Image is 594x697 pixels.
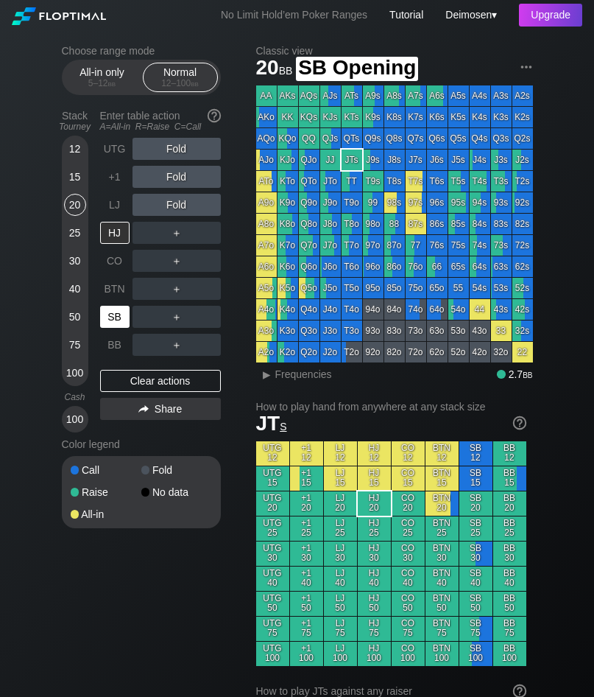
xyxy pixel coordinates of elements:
[256,401,526,413] h2: How to play hand from anywhere at any stack size
[320,256,341,277] div: J6o
[132,222,221,244] div: ＋
[132,194,221,216] div: Fold
[384,342,405,362] div: 82o
[290,491,323,516] div: +1 20
[493,441,526,466] div: BB 12
[342,235,362,256] div: T7o
[384,192,405,213] div: 98s
[290,542,323,566] div: +1 30
[256,321,277,341] div: A3o
[427,171,448,192] div: T6s
[71,487,141,497] div: Raise
[493,542,526,566] div: BB 30
[324,567,357,591] div: LJ 40
[342,342,362,362] div: T2o
[100,398,221,420] div: Share
[384,128,405,149] div: Q8s
[100,166,130,188] div: +1
[342,256,362,277] div: T6o
[425,516,459,541] div: BTN 25
[518,59,534,75] img: ellipsis.fd386fe8.svg
[448,85,469,106] div: A5s
[299,278,319,298] div: Q5o
[363,128,383,149] div: Q9s
[132,334,221,356] div: ＋
[256,150,277,170] div: AJo
[470,299,490,320] div: 44
[491,342,512,362] div: 32o
[363,107,383,127] div: K9s
[512,278,533,298] div: 52s
[470,235,490,256] div: 74s
[132,166,221,188] div: Fold
[146,63,214,91] div: Normal
[406,150,426,170] div: J7s
[358,592,391,616] div: HJ 50
[384,214,405,234] div: 88
[342,214,362,234] div: T8o
[392,441,425,466] div: CO 12
[493,516,526,541] div: BB 25
[342,85,362,106] div: ATs
[132,138,221,160] div: Fold
[427,278,448,298] div: 65o
[68,63,136,91] div: All-in only
[277,128,298,149] div: KQo
[491,256,512,277] div: 63s
[342,107,362,127] div: KTs
[138,405,149,413] img: share.864f2f62.svg
[470,107,490,127] div: K4s
[277,342,298,362] div: K2o
[384,85,405,106] div: A8s
[470,342,490,362] div: 42o
[206,108,222,124] img: help.32db89a4.svg
[425,592,459,616] div: BTN 50
[442,7,499,23] div: ▾
[406,342,426,362] div: 72o
[512,214,533,234] div: 82s
[470,321,490,341] div: 43o
[512,342,533,362] div: 22
[470,214,490,234] div: 84s
[342,150,362,170] div: JTs
[320,192,341,213] div: J9o
[425,617,459,641] div: BTN 75
[392,466,425,491] div: CO 15
[406,299,426,320] div: 74o
[358,542,391,566] div: HJ 30
[299,171,319,192] div: QTo
[406,235,426,256] div: 77
[277,256,298,277] div: K6o
[389,9,423,21] a: Tutorial
[299,321,319,341] div: Q3o
[363,342,383,362] div: 92o
[64,306,86,328] div: 50
[512,171,533,192] div: T2s
[363,278,383,298] div: 95o
[392,516,425,541] div: CO 25
[358,617,391,641] div: HJ 75
[320,107,341,127] div: KJs
[299,150,319,170] div: QJo
[324,491,357,516] div: LJ 20
[299,299,319,320] div: Q4o
[497,368,532,380] div: 2.7
[64,278,86,300] div: 40
[277,171,298,192] div: KTo
[299,214,319,234] div: Q8o
[427,299,448,320] div: 64o
[384,150,405,170] div: J8s
[491,278,512,298] div: 53s
[256,491,289,516] div: UTG 20
[427,256,448,277] div: 66
[384,278,405,298] div: 85o
[491,128,512,149] div: Q3s
[459,617,492,641] div: SB 75
[324,592,357,616] div: LJ 50
[406,107,426,127] div: K7s
[425,466,459,491] div: BTN 15
[392,567,425,591] div: CO 40
[71,78,133,88] div: 5 – 12
[392,617,425,641] div: CO 75
[299,235,319,256] div: Q7o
